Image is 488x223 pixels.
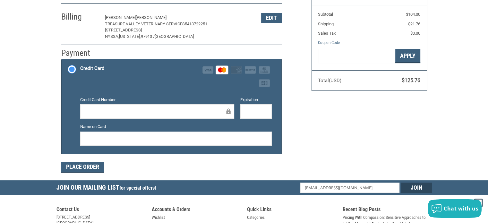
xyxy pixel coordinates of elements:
[105,28,142,32] span: [STREET_ADDRESS]
[119,34,141,39] span: [US_STATE],
[185,21,207,26] span: 5413722251
[119,185,156,191] span: for special offers!
[318,12,333,17] span: Subtotal
[395,49,420,63] button: Apply
[105,34,119,39] span: Nyssa,
[61,162,104,173] button: Place Order
[61,12,99,22] h2: Billing
[105,15,136,20] span: [PERSON_NAME]
[152,214,165,221] a: Wishlist
[318,40,340,45] a: Coupon Code
[401,183,432,193] input: Join
[247,206,336,214] h5: Quick Links
[105,21,185,26] span: Treasure Valley Veterinary Services
[56,180,159,197] h5: Join Our Mailing List
[240,97,272,103] label: Expiration
[318,49,395,63] input: Gift Certificate or Coupon Code
[261,13,282,23] button: Edit
[247,214,265,221] a: Categories
[428,199,482,218] button: Chat with us
[318,31,336,36] span: Sales Tax
[444,205,478,212] span: Chat with us
[80,63,104,74] div: Credit Card
[136,15,167,20] span: [PERSON_NAME]
[343,206,432,214] h5: Recent Blog Posts
[408,21,420,26] span: $21.76
[300,183,399,193] input: Email
[410,31,420,36] span: $0.00
[56,206,146,214] h5: Contact Us
[80,124,272,130] label: Name on Card
[152,206,241,214] h5: Accounts & Orders
[141,34,155,39] span: 97913 /
[155,34,194,39] span: [GEOGRAPHIC_DATA]
[80,97,234,103] label: Credit Card Number
[61,48,99,58] h2: Payment
[318,78,341,83] span: Total (USD)
[406,12,420,17] span: $104.00
[402,77,420,83] span: $125.76
[318,21,334,26] span: Shipping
